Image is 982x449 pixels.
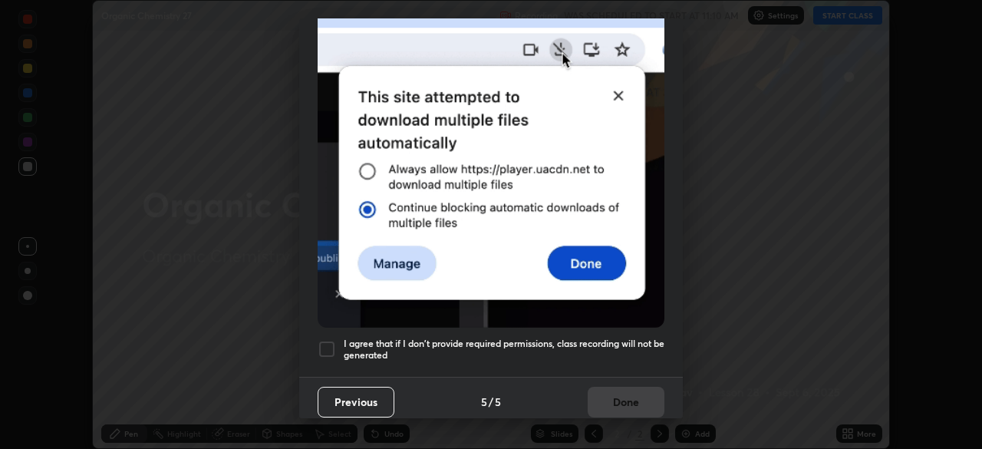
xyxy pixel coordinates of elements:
[489,394,493,410] h4: /
[344,338,664,362] h5: I agree that if I don't provide required permissions, class recording will not be generated
[495,394,501,410] h4: 5
[318,387,394,418] button: Previous
[481,394,487,410] h4: 5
